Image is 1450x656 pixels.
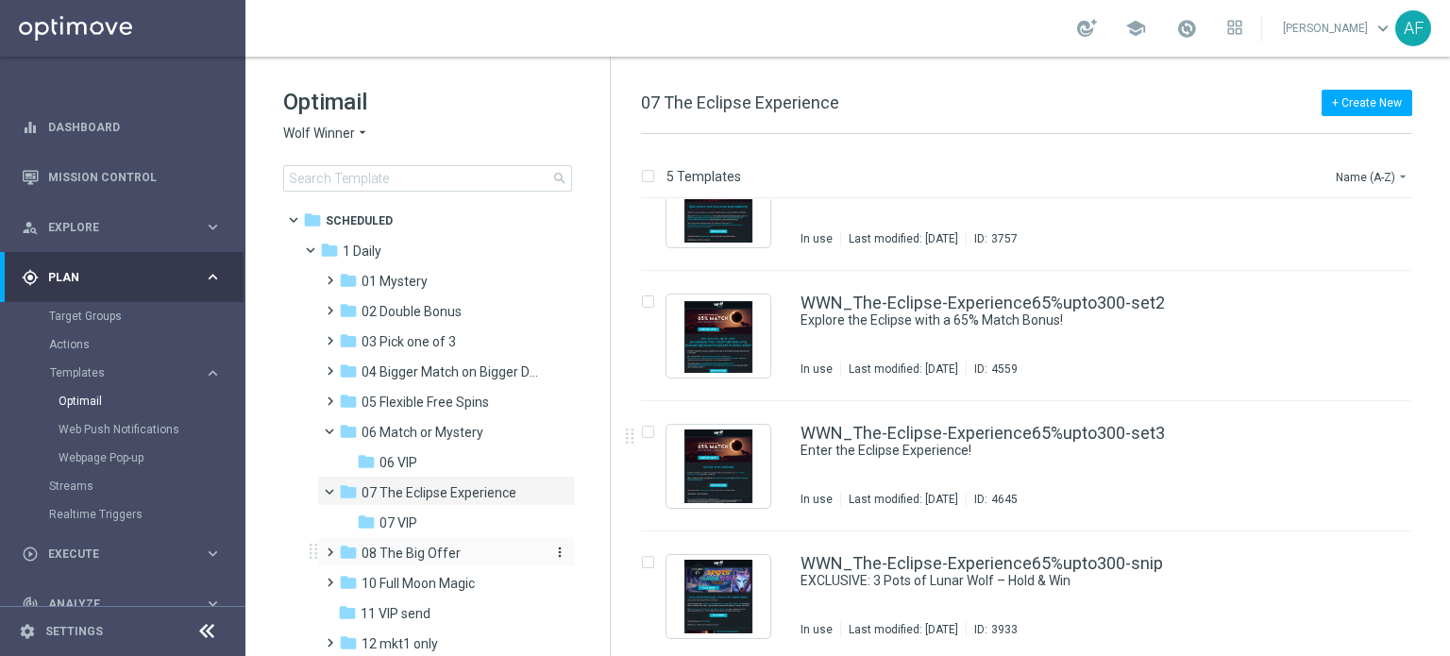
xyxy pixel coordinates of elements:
[966,231,1018,246] div: ID:
[48,222,204,233] span: Explore
[1395,169,1410,184] i: arrow_drop_down
[362,635,438,652] span: 12 mkt1 only
[622,141,1446,271] div: Press SPACE to select this row.
[49,302,244,330] div: Target Groups
[48,598,204,610] span: Analyze
[21,597,223,612] button: track_changes Analyze keyboard_arrow_right
[1334,165,1412,188] button: Name (A-Z)arrow_drop_down
[21,120,223,135] button: equalizer Dashboard
[622,401,1446,531] div: Press SPACE to select this row.
[801,442,1331,460] div: Enter the Eclipse Experience!
[22,269,39,286] i: gps_fixed
[339,573,358,592] i: folder
[343,243,381,260] span: 1 Daily
[339,633,358,652] i: folder
[1373,18,1393,39] span: keyboard_arrow_down
[357,513,376,531] i: folder
[1281,14,1395,42] a: [PERSON_NAME]keyboard_arrow_down
[339,362,358,380] i: folder
[22,596,39,613] i: track_changes
[21,220,223,235] button: person_search Explore keyboard_arrow_right
[841,492,966,507] div: Last modified: [DATE]
[48,548,204,560] span: Execute
[48,272,204,283] span: Plan
[22,546,39,563] i: play_circle_outline
[49,330,244,359] div: Actions
[801,425,1165,442] a: WWN_The-Eclipse-Experience65%upto300-set3
[362,545,461,562] span: 08 The Big Offer
[49,337,196,352] a: Actions
[22,269,204,286] div: Plan
[552,545,567,560] i: more_vert
[362,575,475,592] span: 10 Full Moon Magic
[362,484,516,501] span: 07 The Eclipse Experience
[49,479,196,494] a: Streams
[59,450,196,465] a: Webpage Pop-up
[357,452,376,471] i: folder
[50,367,204,378] div: Templates
[283,165,572,192] input: Search Template
[22,219,39,236] i: person_search
[204,595,222,613] i: keyboard_arrow_right
[379,514,417,531] span: 07 VIP
[379,454,417,471] span: 06 VIP
[991,231,1018,246] div: 3757
[671,299,766,373] img: 4559.jpeg
[49,309,196,324] a: Target Groups
[339,422,358,441] i: folder
[204,268,222,286] i: keyboard_arrow_right
[1125,18,1146,39] span: school
[801,622,833,637] div: In use
[19,623,36,640] i: settings
[801,362,833,377] div: In use
[362,424,483,441] span: 06 Match or Mystery
[49,472,244,500] div: Streams
[49,507,196,522] a: Realtime Triggers
[841,622,966,637] div: Last modified: [DATE]
[21,547,223,562] div: play_circle_outline Execute keyboard_arrow_right
[22,102,222,152] div: Dashboard
[21,170,223,185] button: Mission Control
[45,626,103,637] a: Settings
[622,271,1446,401] div: Press SPACE to select this row.
[801,555,1163,572] a: WWN_The-Eclipse-Experience65%upto300-snip
[49,365,223,380] button: Templates keyboard_arrow_right
[801,311,1331,329] div: Explore the Eclipse with a 65% Match Bonus!
[671,560,766,633] img: 3933.jpeg
[966,622,1018,637] div: ID:
[59,387,244,415] div: Optimail
[339,331,358,350] i: folder
[801,572,1288,590] a: EXCLUSIVE: 3 Pots of Lunar Wolf – Hold & Win
[59,444,244,472] div: Webpage Pop-up
[801,492,833,507] div: In use
[338,603,357,622] i: folder
[1322,90,1412,116] button: + Create New
[801,231,833,246] div: In use
[362,303,462,320] span: 02 Double Bonus
[1395,10,1431,46] div: AF
[326,212,393,229] span: Scheduled
[801,311,1288,329] a: Explore the Eclipse with a 65% Match Bonus!
[283,125,370,143] button: Wolf Winner arrow_drop_down
[671,169,766,243] img: 3757.jpeg
[21,270,223,285] button: gps_fixed Plan keyboard_arrow_right
[50,367,185,378] span: Templates
[548,544,567,562] button: more_vert
[339,392,358,411] i: folder
[339,301,358,320] i: folder
[966,362,1018,377] div: ID:
[339,482,358,501] i: folder
[339,543,358,562] i: folder
[22,596,204,613] div: Analyze
[320,241,339,260] i: folder
[671,429,766,503] img: 4645.jpeg
[991,362,1018,377] div: 4559
[204,218,222,236] i: keyboard_arrow_right
[22,119,39,136] i: equalizer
